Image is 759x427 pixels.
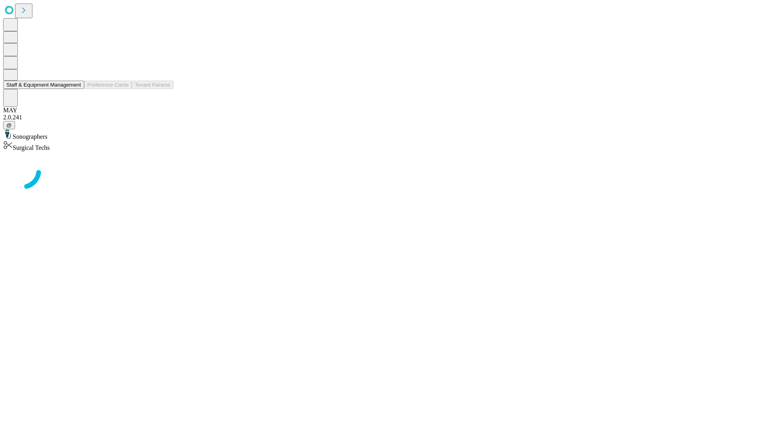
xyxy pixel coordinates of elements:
[132,81,174,89] button: Tenant Params
[3,107,756,114] div: MAY
[3,140,756,151] div: Surgical Techs
[3,81,84,89] button: Staff & Equipment Management
[3,114,756,121] div: 2.0.241
[84,81,132,89] button: Preference Cards
[6,122,12,128] span: @
[3,129,756,140] div: Sonographers
[3,121,15,129] button: @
